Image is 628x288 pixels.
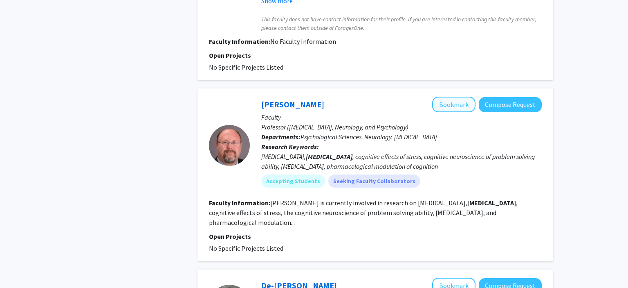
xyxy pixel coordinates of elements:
mat-chip: Accepting Students [261,175,325,188]
b: [MEDICAL_DATA] [467,199,516,207]
mat-chip: Seeking Faculty Collaborators [328,175,420,188]
button: Add David Beversdorf to Bookmarks [432,97,475,112]
b: Faculty Information: [209,37,270,45]
div: [MEDICAL_DATA], , cognitive effects of stress, cognitive neuroscience of problem solving ability,... [261,152,542,171]
button: Compose Request to David Beversdorf [479,97,542,112]
p: Open Projects [209,231,542,241]
iframe: Chat [6,251,35,282]
span: No Faculty Information [270,37,336,45]
b: Departments: [261,133,301,141]
p: Faculty [261,112,542,122]
b: Research Keywords: [261,143,319,151]
span: No Specific Projects Listed [209,63,283,71]
fg-read-more: [PERSON_NAME] is currently involved in research on [MEDICAL_DATA], , cognitive effects of stress,... [209,199,518,227]
a: [PERSON_NAME] [261,99,324,109]
p: Professor ([MEDICAL_DATA], Neurology, and Psychology) [261,122,542,132]
b: Faculty Information: [209,199,270,207]
span: This faculty does not have contact information for their profile. If you are interested in contac... [261,15,542,32]
span: No Specific Projects Listed [209,244,283,252]
p: Open Projects [209,50,542,60]
span: Psychological Sciences, Neurology, [MEDICAL_DATA] [301,133,437,141]
b: [MEDICAL_DATA] [306,152,352,161]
